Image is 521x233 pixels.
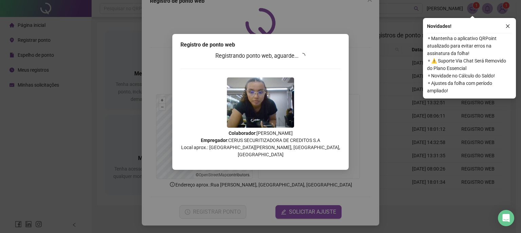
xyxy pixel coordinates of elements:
img: 2Q== [227,77,294,128]
div: Open Intercom Messenger [498,210,514,226]
span: Novidades ! [427,22,451,30]
span: close [505,24,510,29]
p: : [PERSON_NAME] : CERUS SECURITIZADORA DE CREDITOS S.A Local aprox.: [GEOGRAPHIC_DATA][PERSON_NAM... [180,130,341,158]
span: ⚬ Mantenha o aplicativo QRPoint atualizado para evitar erros na assinatura da folha! [427,35,512,57]
span: loading [299,52,306,59]
div: Registro de ponto web [180,41,341,49]
span: ⚬ ⚠️ Suporte Via Chat Será Removido do Plano Essencial [427,57,512,72]
strong: Colaborador [229,130,255,136]
h3: Registrando ponto web, aguarde... [180,52,341,60]
span: ⚬ Novidade no Cálculo do Saldo! [427,72,512,79]
span: ⚬ Ajustes da folha com período ampliado! [427,79,512,94]
strong: Empregador [201,138,227,143]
